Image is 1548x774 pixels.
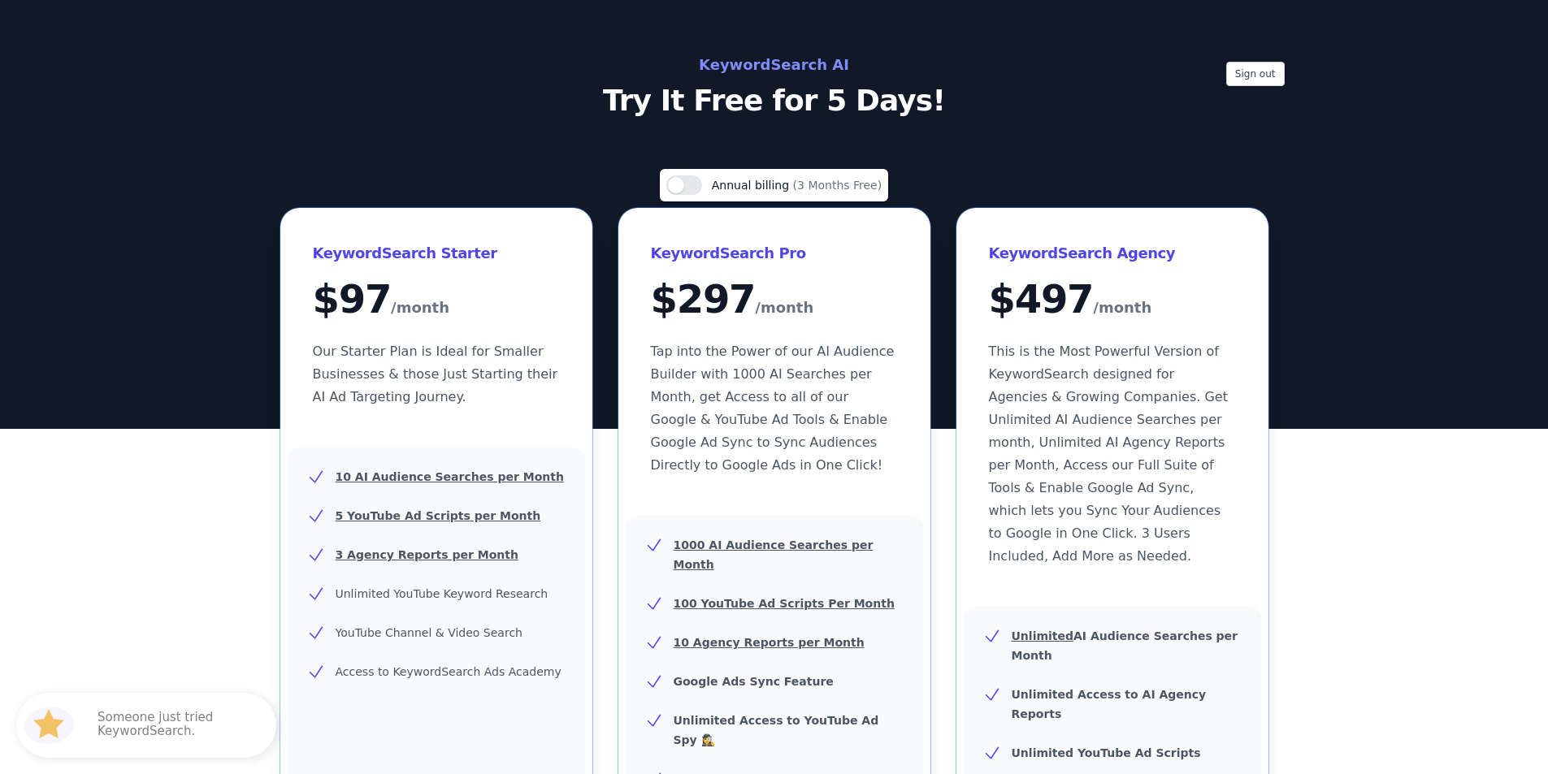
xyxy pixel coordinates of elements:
h3: KeywordSearch Agency [989,240,1236,266]
span: Annual billing [712,179,793,192]
p: Try It Free for 5 Days! [410,84,1138,117]
u: 5 YouTube Ad Scripts per Month [336,509,541,522]
h3: KeywordSearch Starter [313,240,560,266]
u: 10 AI Audience Searches per Month [336,470,564,483]
span: (3 Months Free) [793,179,882,192]
div: $ 297 [651,279,898,321]
span: YouTube Channel & Video Search [336,626,523,639]
div: $ 497 [989,279,1236,321]
span: Access to KeywordSearch Ads Academy [336,665,562,678]
b: Unlimited Access to AI Agency Reports [1012,688,1207,720]
u: 1000 AI Audience Searches per Month [674,538,874,571]
span: Tap into the Power of our AI Audience Builder with 1000 AI Searches per Month, get Access to all ... [651,344,895,473]
u: 100 YouTube Ad Scripts Per Month [674,597,895,610]
div: $ 97 [313,279,560,321]
span: /month [755,295,813,321]
u: 10 Agency Reports per Month [674,636,865,649]
b: AI Audience Searches per Month [1012,629,1238,662]
span: This is the Most Powerful Version of KeywordSearch designed for Agencies & Growing Companies. Get... [989,344,1228,564]
span: Unlimited YouTube Keyword Research [336,587,549,600]
b: Google Ads Sync Feature [674,675,834,688]
span: /month [1093,295,1151,321]
img: HubSpot [20,696,78,755]
u: Unlimited [1012,629,1074,642]
span: /month [391,295,449,321]
button: Sign out [1226,62,1285,86]
h2: KeywordSearch AI [410,52,1138,78]
u: 3 Agency Reports per Month [336,548,518,561]
p: Someone just tried KeywordSearch. [98,711,260,740]
span: Our Starter Plan is Ideal for Smaller Businesses & those Just Starting their AI Ad Targeting Jour... [313,344,558,404]
b: Unlimited YouTube Ad Scripts [1012,746,1201,759]
b: Unlimited Access to YouTube Ad Spy 🕵️‍♀️ [674,714,879,746]
h3: KeywordSearch Pro [651,240,898,266]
